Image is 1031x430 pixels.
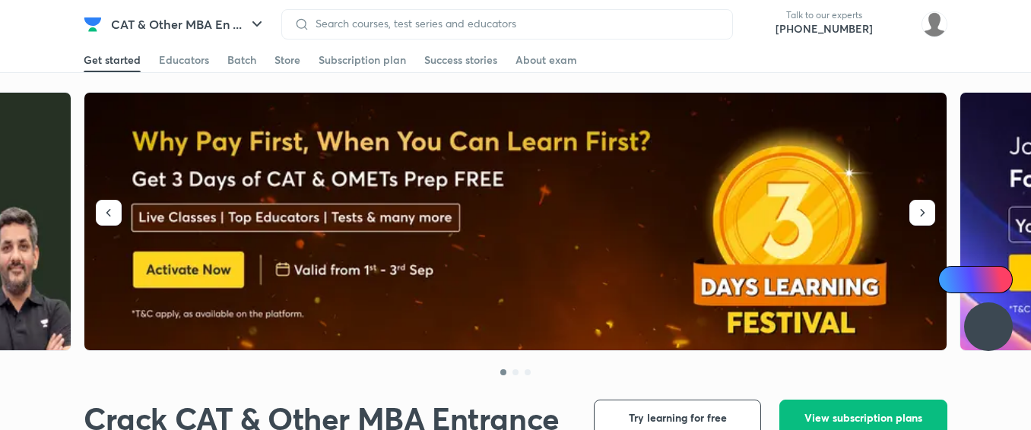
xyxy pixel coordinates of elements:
[309,17,720,30] input: Search courses, test series and educators
[84,52,141,68] div: Get started
[963,273,1004,286] span: Ai Doubts
[776,21,873,36] a: [PHONE_NUMBER]
[745,9,776,40] img: call-us
[885,12,909,36] img: avatar
[938,266,1013,293] a: Ai Doubts
[319,48,406,72] a: Subscription plan
[159,52,209,68] div: Educators
[922,11,947,37] img: Aditya
[227,52,256,68] div: Batch
[84,15,102,33] img: Company Logo
[274,48,300,72] a: Store
[979,318,998,336] img: ttu
[515,52,577,68] div: About exam
[159,48,209,72] a: Educators
[776,9,873,21] p: Talk to our experts
[319,52,406,68] div: Subscription plan
[424,52,497,68] div: Success stories
[102,9,275,40] button: CAT & Other MBA En ...
[629,410,727,425] span: Try learning for free
[424,48,497,72] a: Success stories
[84,48,141,72] a: Get started
[274,52,300,68] div: Store
[947,273,960,286] img: Icon
[515,48,577,72] a: About exam
[227,48,256,72] a: Batch
[804,410,922,425] span: View subscription plans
